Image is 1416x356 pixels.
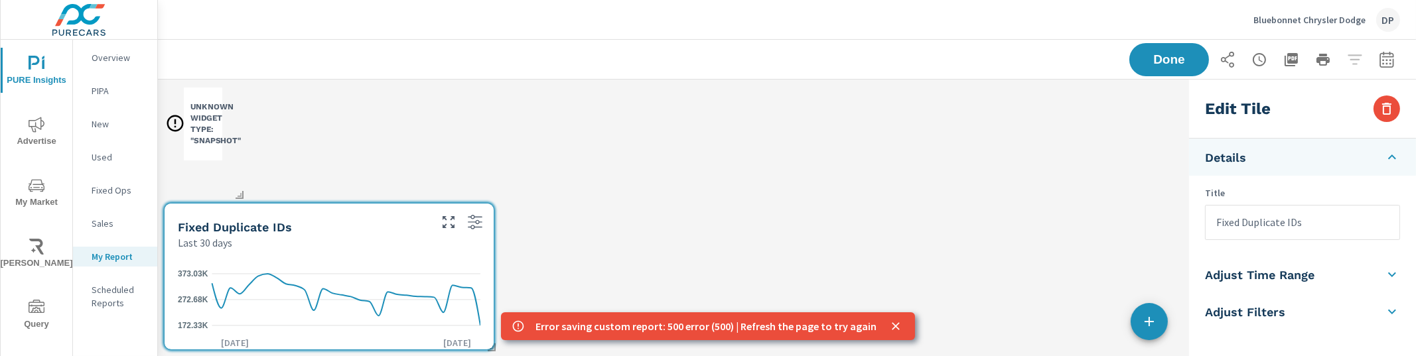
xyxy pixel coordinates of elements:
span: Query [5,300,68,332]
p: New [92,117,147,131]
span: Advertise [5,117,68,149]
div: New [73,114,157,134]
div: Fixed Ops [73,180,157,200]
button: Share Report [1214,46,1241,73]
button: Print Report [1310,46,1336,73]
div: Used [73,147,157,167]
p: Used [92,150,147,164]
button: Select Date Range [1374,46,1400,73]
div: My Report [73,247,157,267]
h3: Edit Tile [1205,97,1271,120]
p: [DATE] [434,336,480,349]
div: DP [1376,8,1400,32]
h5: Fixed Duplicate IDs [178,220,292,234]
button: close [887,318,904,335]
p: Sales [92,217,147,230]
span: Done [1143,54,1196,66]
text: 172.33K [178,321,208,330]
p: [DATE] [212,336,258,349]
p: My Report [92,250,147,263]
div: Scheduled Reports [73,280,157,313]
p: Error saving custom report: 500 error (500) | Refresh the page to try again [535,318,877,334]
p: Bluebonnet Chrysler Dodge [1253,14,1366,26]
p: PIPA [92,84,147,97]
h5: Details [1205,150,1246,165]
span: PURE Insights [5,56,68,88]
p: Title [1205,186,1400,200]
span: [PERSON_NAME] [5,239,68,271]
button: Done [1129,43,1209,76]
text: 272.68K [178,295,208,304]
div: PIPA [73,81,157,101]
p: Overview [92,51,147,64]
p: Last 30 days [178,235,232,251]
div: Overview [73,48,157,68]
p: Fixed Ops [92,184,147,197]
h3: Unknown Widget Type: "snapshot" [190,101,242,147]
button: "Export Report to PDF" [1278,46,1305,73]
p: Scheduled Reports [92,283,147,310]
h5: Adjust Filters [1205,304,1285,320]
button: Make Fullscreen [438,211,459,233]
span: My Market [5,178,68,210]
text: 373.03K [178,269,208,278]
div: Sales [73,213,157,233]
h5: Adjust Time Range [1205,267,1314,282]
